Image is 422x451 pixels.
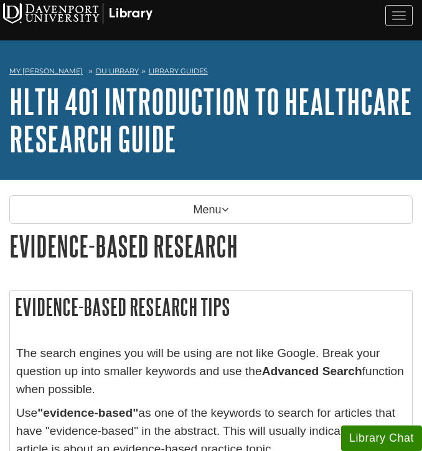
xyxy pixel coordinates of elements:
[9,195,413,224] p: Menu
[9,66,83,77] a: My [PERSON_NAME]
[9,82,412,158] a: HLTH 401 Introduction to Healthcare Research Guide
[9,230,413,262] h1: Evidence-Based Research
[149,67,208,75] a: Library Guides
[10,291,412,323] h2: Evidence-Based Research Tips
[96,67,139,75] a: DU Library
[262,365,362,378] strong: Advanced Search
[37,406,138,419] strong: "evidence-based"
[341,425,422,451] button: Library Chat
[16,345,406,398] p: The search engines you will be using are not like Google. Break your question up into smaller key...
[3,3,152,24] img: Davenport University Logo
